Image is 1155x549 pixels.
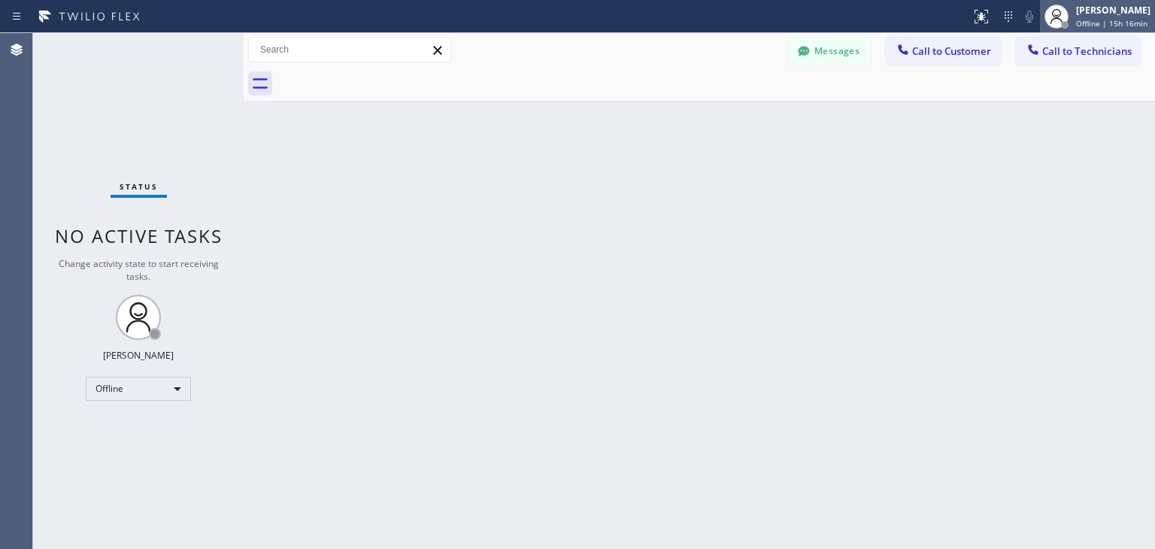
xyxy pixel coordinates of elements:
[788,37,871,65] button: Messages
[86,377,191,401] div: Offline
[249,38,450,62] input: Search
[120,181,158,192] span: Status
[59,257,219,283] span: Change activity state to start receiving tasks.
[1076,18,1147,29] span: Offline | 15h 16min
[912,44,991,58] span: Call to Customer
[1042,44,1132,58] span: Call to Technicians
[1016,37,1140,65] button: Call to Technicians
[55,223,223,248] span: No active tasks
[1019,6,1040,27] button: Mute
[886,37,1001,65] button: Call to Customer
[103,349,174,362] div: [PERSON_NAME]
[1076,4,1150,17] div: [PERSON_NAME]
